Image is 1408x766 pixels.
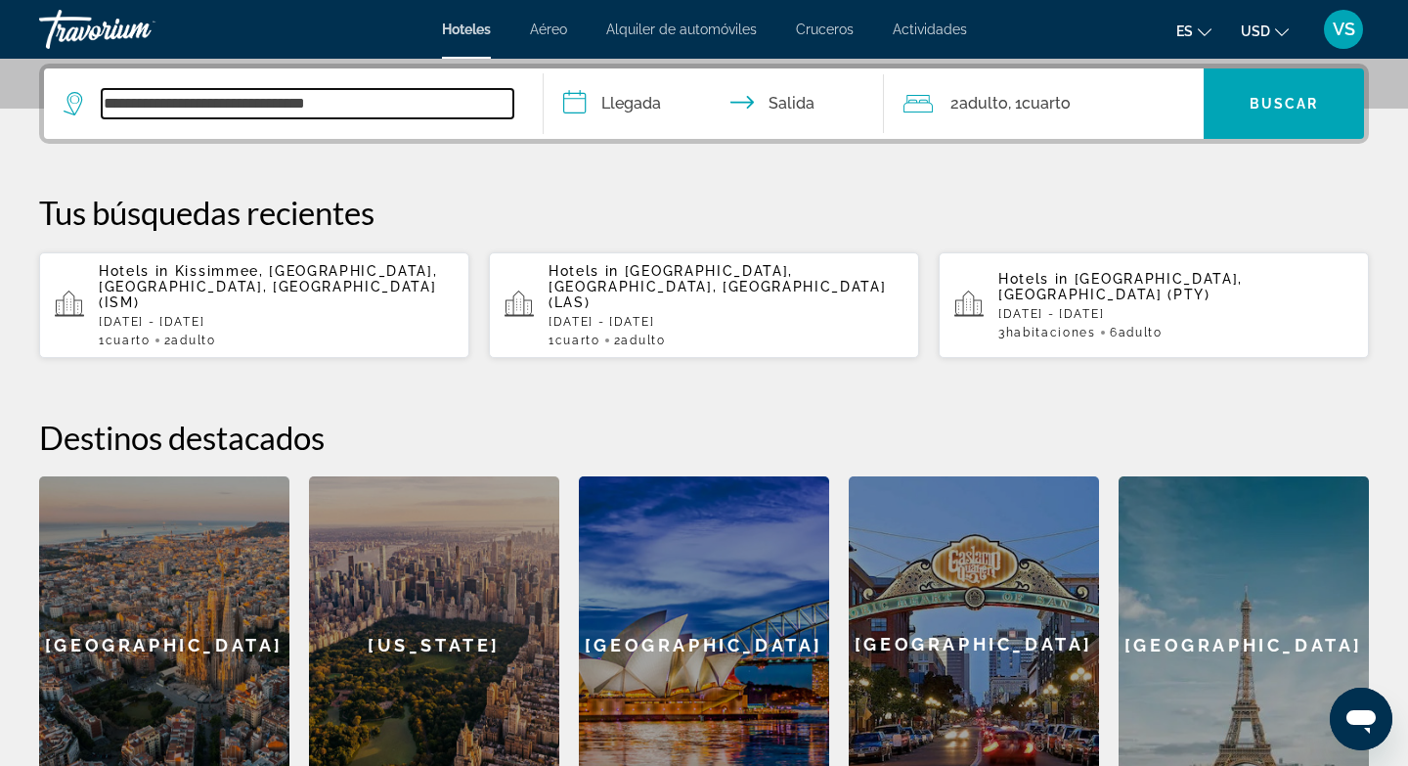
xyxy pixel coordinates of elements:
span: , 1 [1008,90,1071,117]
a: Actividades [893,22,967,37]
span: Adulto [171,334,215,347]
span: [GEOGRAPHIC_DATA], [GEOGRAPHIC_DATA] (PTY) [998,271,1243,302]
button: Buscar [1204,68,1364,139]
a: Hoteles [442,22,491,37]
span: 2 [614,334,666,347]
span: 3 [998,326,1096,339]
p: [DATE] - [DATE] [998,307,1353,321]
span: 6 [1110,326,1163,339]
button: User Menu [1318,9,1369,50]
span: [GEOGRAPHIC_DATA], [GEOGRAPHIC_DATA], [GEOGRAPHIC_DATA] (LAS) [549,263,886,310]
iframe: Button to launch messaging window [1330,688,1392,750]
span: 1 [549,334,600,347]
span: Adulto [959,94,1008,113]
a: Travorium [39,4,235,55]
div: Search widget [44,68,1364,139]
span: Cuarto [106,334,151,347]
h2: Destinos destacados [39,418,1369,457]
span: USD [1241,23,1270,39]
span: Adulto [621,334,665,347]
button: Hotels in [GEOGRAPHIC_DATA], [GEOGRAPHIC_DATA] (PTY)[DATE] - [DATE]3habitaciones6Adulto [939,251,1369,359]
span: habitaciones [1006,326,1096,339]
span: Cuarto [555,334,600,347]
span: Hotels in [998,271,1069,287]
span: es [1176,23,1193,39]
a: Cruceros [796,22,854,37]
p: [DATE] - [DATE] [549,315,903,329]
span: Kissimmee, [GEOGRAPHIC_DATA], [GEOGRAPHIC_DATA], [GEOGRAPHIC_DATA] (ISM) [99,263,438,310]
button: Check in and out dates [544,68,884,139]
span: Hotels in [549,263,619,279]
span: 1 [99,334,151,347]
span: Adulto [1119,326,1163,339]
span: 2 [950,90,1008,117]
span: Hotels in [99,263,169,279]
span: VS [1333,20,1355,39]
button: Hotels in [GEOGRAPHIC_DATA], [GEOGRAPHIC_DATA], [GEOGRAPHIC_DATA] (LAS)[DATE] - [DATE]1Cuarto2Adulto [489,251,919,359]
a: Aéreo [530,22,567,37]
button: Travelers: 2 adults, 0 children [884,68,1205,139]
button: Hotels in Kissimmee, [GEOGRAPHIC_DATA], [GEOGRAPHIC_DATA], [GEOGRAPHIC_DATA] (ISM)[DATE] - [DATE]... [39,251,469,359]
p: [DATE] - [DATE] [99,315,454,329]
span: 2 [164,334,216,347]
p: Tus búsquedas recientes [39,193,1369,232]
span: Buscar [1250,96,1319,112]
button: Change language [1176,17,1211,45]
span: Cuarto [1022,94,1071,113]
button: Change currency [1241,17,1289,45]
a: Alquiler de automóviles [606,22,757,37]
